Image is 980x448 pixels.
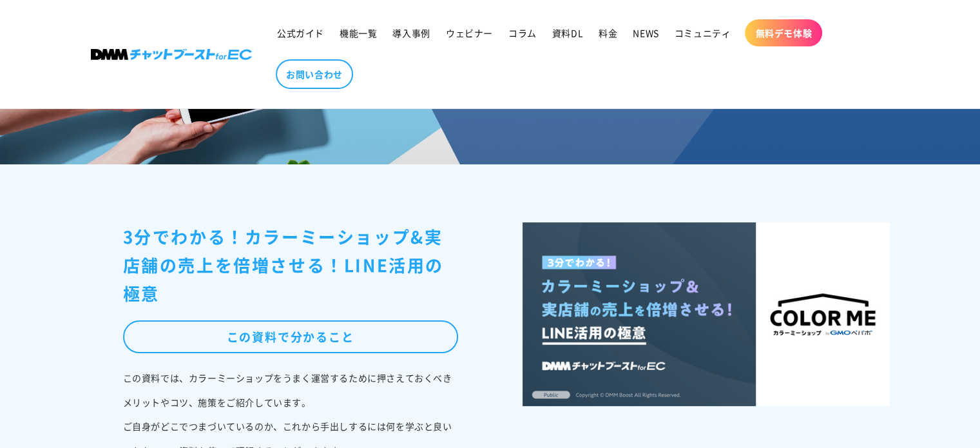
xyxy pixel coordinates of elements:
[599,27,617,39] span: 料金
[385,19,437,46] a: 導入事例
[123,320,458,353] div: この資料で分かること
[745,19,822,46] a: 無料デモ体験
[508,27,537,39] span: コラム
[392,27,430,39] span: 導入事例
[675,27,731,39] span: コミュニティ
[277,27,324,39] span: 公式ガイド
[625,19,666,46] a: NEWS
[276,59,353,89] a: お問い合わせ
[269,19,332,46] a: 公式ガイド
[667,19,739,46] a: コミュニティ
[446,27,493,39] span: ウェビナー
[123,222,458,308] h1: 3分でわかる！カラーミーショップ&実店舗の売上を倍増させる！LINE活用の極意
[91,49,252,60] img: 株式会社DMM Boost
[552,27,583,39] span: 資料DL
[438,19,501,46] a: ウェビナー
[123,366,458,415] p: この資料では、カラーミーショップをうまく運営するために押さえておくべきメリットやコツ、施策をご紹介しています。
[340,27,377,39] span: 機能一覧
[633,27,658,39] span: NEWS
[286,68,343,80] span: お問い合わせ
[544,19,591,46] a: 資料DL
[332,19,385,46] a: 機能一覧
[755,27,812,39] span: 無料デモ体験
[591,19,625,46] a: 料金
[501,19,544,46] a: コラム
[523,222,890,406] img: 3分でわかる！カラーミーショップ&実店舗の売上を倍増させる！LINE活用の極意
